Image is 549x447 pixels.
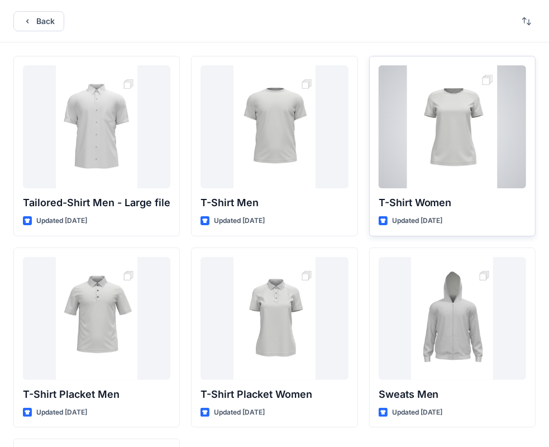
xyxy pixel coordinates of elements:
a: Sweats Men [379,257,526,380]
a: T-Shirt Men [200,65,348,188]
p: Tailored-Shirt Men - Large file [23,195,170,211]
p: Updated [DATE] [214,407,265,419]
p: Updated [DATE] [36,407,87,419]
p: Sweats Men [379,387,526,402]
p: T-Shirt Placket Women [200,387,348,402]
button: Back [13,11,64,31]
p: T-Shirt Women [379,195,526,211]
a: T-Shirt Placket Men [23,257,170,380]
p: Updated [DATE] [392,215,443,227]
a: T-Shirt Women [379,65,526,188]
p: Updated [DATE] [214,215,265,227]
p: T-Shirt Placket Men [23,387,170,402]
p: T-Shirt Men [200,195,348,211]
a: Tailored-Shirt Men - Large file [23,65,170,188]
p: Updated [DATE] [392,407,443,419]
a: T-Shirt Placket Women [200,257,348,380]
p: Updated [DATE] [36,215,87,227]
